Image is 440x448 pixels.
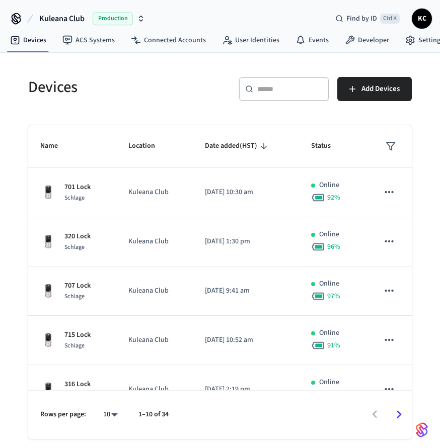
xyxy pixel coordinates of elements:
span: Date added(HST) [205,138,270,154]
span: Find by ID [346,14,377,24]
p: 320 Lock [64,231,91,242]
img: SeamLogoGradient.69752ec5.svg [416,422,428,438]
p: [DATE] 10:52 am [205,335,287,345]
span: Name [40,138,71,154]
p: Kuleana Club [128,335,181,345]
span: Production [93,12,133,25]
span: Schlage [64,194,85,202]
span: Schlage [64,292,85,301]
button: Go to next page [387,403,411,426]
p: 316 Lock [64,379,91,390]
a: Devices [2,31,54,49]
a: ACS Systems [54,31,123,49]
p: [DATE] 1:30 pm [205,236,287,247]
img: Yale Assure Touchscreen Wifi Smart Lock, Satin Nickel, Front [40,283,56,299]
span: 92 % [327,193,340,203]
p: 701 Lock [64,182,91,193]
p: [DATE] 9:41 am [205,286,287,296]
p: Online [319,279,339,289]
p: Rows per page: [40,409,86,420]
a: Events [287,31,337,49]
span: Kuleana Club [39,13,85,25]
h5: Devices [28,77,214,98]
span: Schlage [64,243,85,251]
p: 1–10 of 34 [138,409,169,420]
p: [DATE] 2:19 pm [205,384,287,395]
span: Ctrl K [380,14,400,24]
span: 97 % [327,291,340,301]
img: Yale Assure Touchscreen Wifi Smart Lock, Satin Nickel, Front [40,332,56,348]
a: Connected Accounts [123,31,214,49]
p: Kuleana Club [128,187,181,198]
span: Schlage [64,341,85,350]
img: Yale Assure Touchscreen Wifi Smart Lock, Satin Nickel, Front [40,234,56,250]
p: Online [319,377,339,388]
div: 10 [98,407,122,422]
p: 707 Lock [64,281,91,291]
p: Online [319,328,339,338]
span: 96 % [327,242,340,252]
p: 715 Lock [64,330,91,340]
img: Yale Assure Touchscreen Wifi Smart Lock, Satin Nickel, Front [40,382,56,398]
a: User Identities [214,31,287,49]
button: Add Devices [337,77,412,101]
img: Yale Assure Touchscreen Wifi Smart Lock, Satin Nickel, Front [40,185,56,201]
p: Kuleana Club [128,384,181,395]
button: KC [412,9,432,29]
p: [DATE] 10:30 am [205,187,287,198]
p: Online [319,180,339,191]
span: Location [128,138,168,154]
p: Kuleana Club [128,236,181,247]
p: Online [319,229,339,240]
span: Status [311,138,344,154]
div: Find by IDCtrl K [327,10,408,28]
span: 91 % [327,340,340,350]
a: Developer [337,31,397,49]
span: Add Devices [361,82,400,96]
span: KC [413,10,431,28]
p: Kuleana Club [128,286,181,296]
